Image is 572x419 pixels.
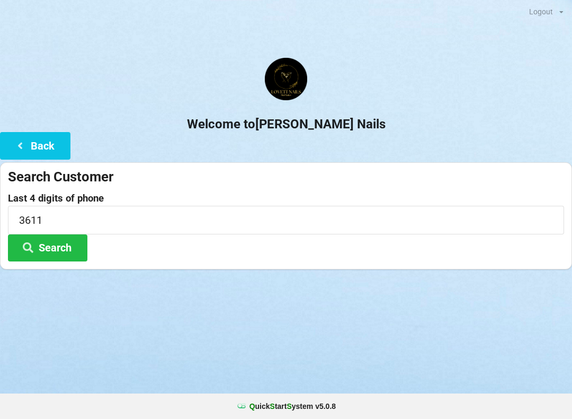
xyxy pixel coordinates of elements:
b: uick tart ystem v 5.0.8 [249,401,336,412]
input: 0000 [8,206,564,234]
button: Search [8,234,87,261]
span: S [270,402,275,411]
span: Q [249,402,255,411]
span: S [287,402,291,411]
label: Last 4 digits of phone [8,193,564,204]
img: favicon.ico [236,401,247,412]
div: Logout [529,8,553,15]
img: Lovett1.png [265,58,307,100]
div: Search Customer [8,168,564,186]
